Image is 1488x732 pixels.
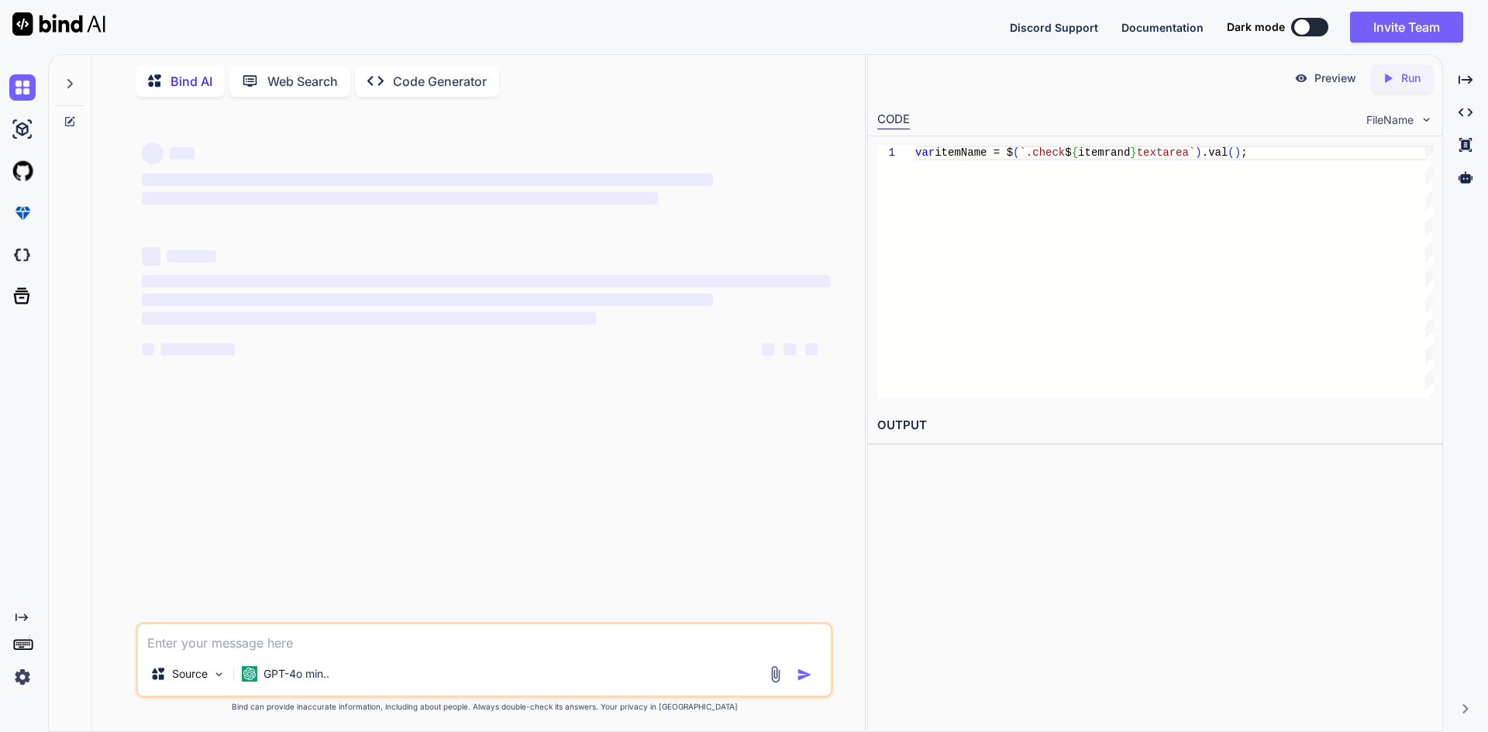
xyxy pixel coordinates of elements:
img: darkCloudIdeIcon [9,242,36,268]
img: chevron down [1420,113,1433,126]
span: ‌ [142,275,830,287]
span: } [1130,146,1136,159]
img: githubLight [9,158,36,184]
p: Web Search [267,72,338,91]
span: ‌ [160,343,235,356]
span: ‌ [142,294,713,306]
span: ‌ [142,143,164,164]
span: ‌ [762,343,774,356]
p: Bind AI [170,72,212,91]
span: ‌ [784,343,796,356]
span: $ [1065,146,1071,159]
img: Pick Models [212,668,226,681]
p: Source [172,666,208,682]
p: GPT-4o min.. [263,666,329,682]
button: Documentation [1121,19,1204,36]
p: Preview [1314,70,1356,86]
span: ( [1013,146,1019,159]
img: settings [9,664,36,690]
span: ‌ [142,312,596,325]
span: Documentation [1121,21,1204,34]
p: Run [1401,70,1421,86]
span: ( [1228,146,1234,159]
button: Invite Team [1350,12,1463,43]
span: Dark mode [1227,19,1285,35]
span: var [915,146,935,159]
span: itemName = $ [935,146,1013,159]
img: chat [9,74,36,101]
img: icon [797,667,812,682]
span: ‌ [167,250,216,263]
span: Discord Support [1010,21,1098,34]
img: preview [1294,71,1308,85]
span: `.check [1019,146,1065,159]
span: ‌ [142,174,713,186]
img: premium [9,200,36,226]
p: Code Generator [393,72,487,91]
span: ) [1195,146,1201,159]
div: 1 [877,146,895,160]
span: ; [1241,146,1247,159]
span: ‌ [142,343,154,356]
span: FileName [1366,112,1414,128]
span: ‌ [170,147,195,160]
button: Discord Support [1010,19,1098,36]
span: { [1071,146,1077,159]
img: Bind AI [12,12,105,36]
img: GPT-4o mini [242,666,257,682]
p: Bind can provide inaccurate information, including about people. Always double-check its answers.... [136,701,833,713]
span: ‌ [142,247,160,266]
img: attachment [766,665,784,683]
span: itemrand [1078,146,1130,159]
span: ‌ [142,192,658,204]
span: .val [1201,146,1228,159]
img: ai-studio [9,116,36,143]
span: ‌ [805,343,818,356]
h2: OUTPUT [868,407,1442,444]
span: ) [1234,146,1240,159]
div: CODE [877,111,910,129]
span: textarea` [1136,146,1195,159]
